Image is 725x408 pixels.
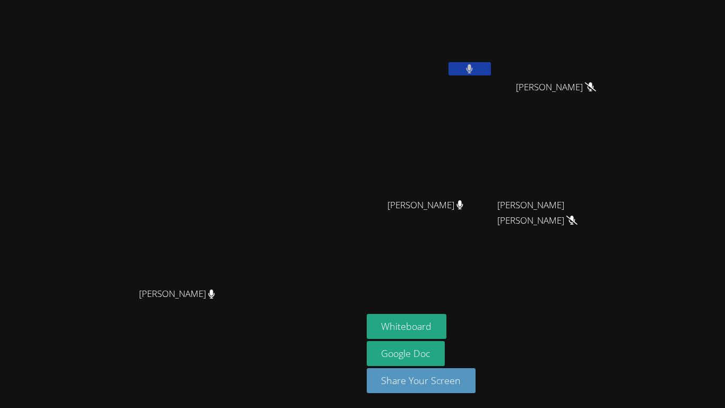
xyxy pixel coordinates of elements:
[497,198,615,228] span: [PERSON_NAME] [PERSON_NAME]
[367,341,445,366] a: Google Doc
[139,286,215,302] span: [PERSON_NAME]
[387,198,463,213] span: [PERSON_NAME]
[516,80,596,95] span: [PERSON_NAME]
[367,368,476,393] button: Share Your Screen
[367,314,447,339] button: Whiteboard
